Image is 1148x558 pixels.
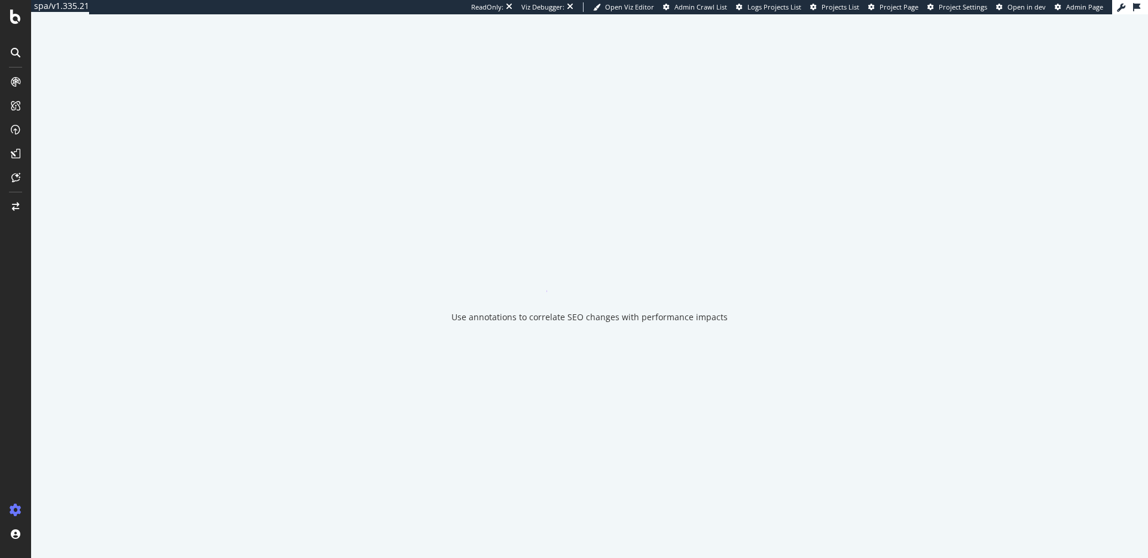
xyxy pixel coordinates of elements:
[810,2,859,12] a: Projects List
[663,2,727,12] a: Admin Crawl List
[1055,2,1103,12] a: Admin Page
[736,2,801,12] a: Logs Projects List
[521,2,564,12] div: Viz Debugger:
[939,2,987,11] span: Project Settings
[1007,2,1046,11] span: Open in dev
[546,249,633,292] div: animation
[747,2,801,11] span: Logs Projects List
[451,311,728,323] div: Use annotations to correlate SEO changes with performance impacts
[822,2,859,11] span: Projects List
[996,2,1046,12] a: Open in dev
[674,2,727,11] span: Admin Crawl List
[880,2,918,11] span: Project Page
[605,2,654,11] span: Open Viz Editor
[593,2,654,12] a: Open Viz Editor
[471,2,503,12] div: ReadOnly:
[927,2,987,12] a: Project Settings
[1066,2,1103,11] span: Admin Page
[868,2,918,12] a: Project Page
